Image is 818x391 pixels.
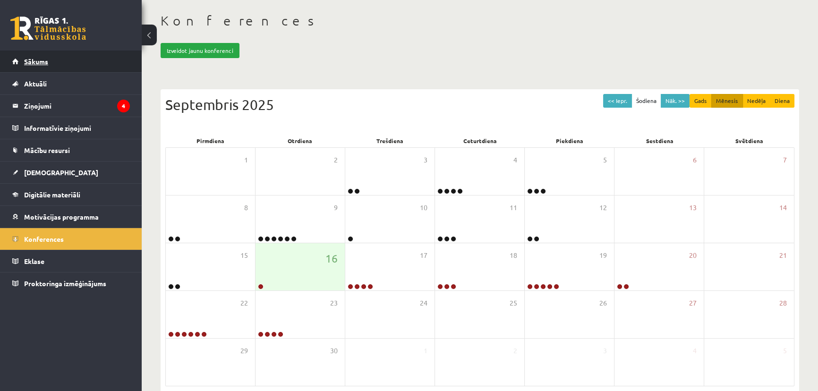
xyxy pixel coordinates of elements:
[12,161,130,183] a: [DEMOGRAPHIC_DATA]
[12,206,130,228] a: Motivācijas programma
[24,190,80,199] span: Digitālie materiāli
[631,94,661,108] button: Šodiena
[424,155,427,165] span: 3
[244,203,248,213] span: 8
[510,250,517,261] span: 18
[255,134,345,147] div: Otrdiena
[244,155,248,165] span: 1
[330,298,338,308] span: 23
[24,212,99,221] span: Motivācijas programma
[435,134,525,147] div: Ceturtdiena
[779,250,787,261] span: 21
[10,17,86,40] a: Rīgas 1. Tālmācības vidusskola
[24,79,47,88] span: Aktuāli
[770,94,794,108] button: Diena
[24,57,48,66] span: Sākums
[161,13,799,29] h1: Konferences
[24,257,44,265] span: Eklase
[161,43,239,58] a: Izveidot jaunu konferenci
[12,51,130,72] a: Sākums
[705,134,794,147] div: Svētdiena
[599,298,607,308] span: 26
[779,298,787,308] span: 28
[603,346,607,356] span: 3
[334,155,338,165] span: 2
[424,346,427,356] span: 1
[513,346,517,356] span: 2
[599,203,607,213] span: 12
[420,298,427,308] span: 24
[12,250,130,272] a: Eklase
[599,250,607,261] span: 19
[711,94,743,108] button: Mēnesis
[12,184,130,205] a: Digitālie materiāli
[24,146,70,154] span: Mācību resursi
[117,100,130,112] i: 4
[510,298,517,308] span: 25
[603,155,607,165] span: 5
[24,235,64,243] span: Konferences
[12,139,130,161] a: Mācību resursi
[690,94,712,108] button: Gads
[783,346,787,356] span: 5
[12,272,130,294] a: Proktoringa izmēģinājums
[12,117,130,139] a: Informatīvie ziņojumi
[510,203,517,213] span: 11
[24,117,130,139] legend: Informatīvie ziņojumi
[420,203,427,213] span: 10
[12,228,130,250] a: Konferences
[165,134,255,147] div: Pirmdiena
[779,203,787,213] span: 14
[420,250,427,261] span: 17
[240,250,248,261] span: 15
[689,250,697,261] span: 20
[661,94,690,108] button: Nāk. >>
[165,94,794,115] div: Septembris 2025
[330,346,338,356] span: 30
[334,203,338,213] span: 9
[325,250,338,266] span: 16
[742,94,770,108] button: Nedēļa
[240,346,248,356] span: 29
[783,155,787,165] span: 7
[24,168,98,177] span: [DEMOGRAPHIC_DATA]
[240,298,248,308] span: 22
[689,298,697,308] span: 27
[525,134,614,147] div: Piekdiena
[693,155,697,165] span: 6
[689,203,697,213] span: 13
[24,279,106,288] span: Proktoringa izmēģinājums
[12,73,130,94] a: Aktuāli
[12,95,130,117] a: Ziņojumi4
[614,134,704,147] div: Sestdiena
[603,94,632,108] button: << Iepr.
[693,346,697,356] span: 4
[513,155,517,165] span: 4
[345,134,435,147] div: Trešdiena
[24,95,130,117] legend: Ziņojumi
